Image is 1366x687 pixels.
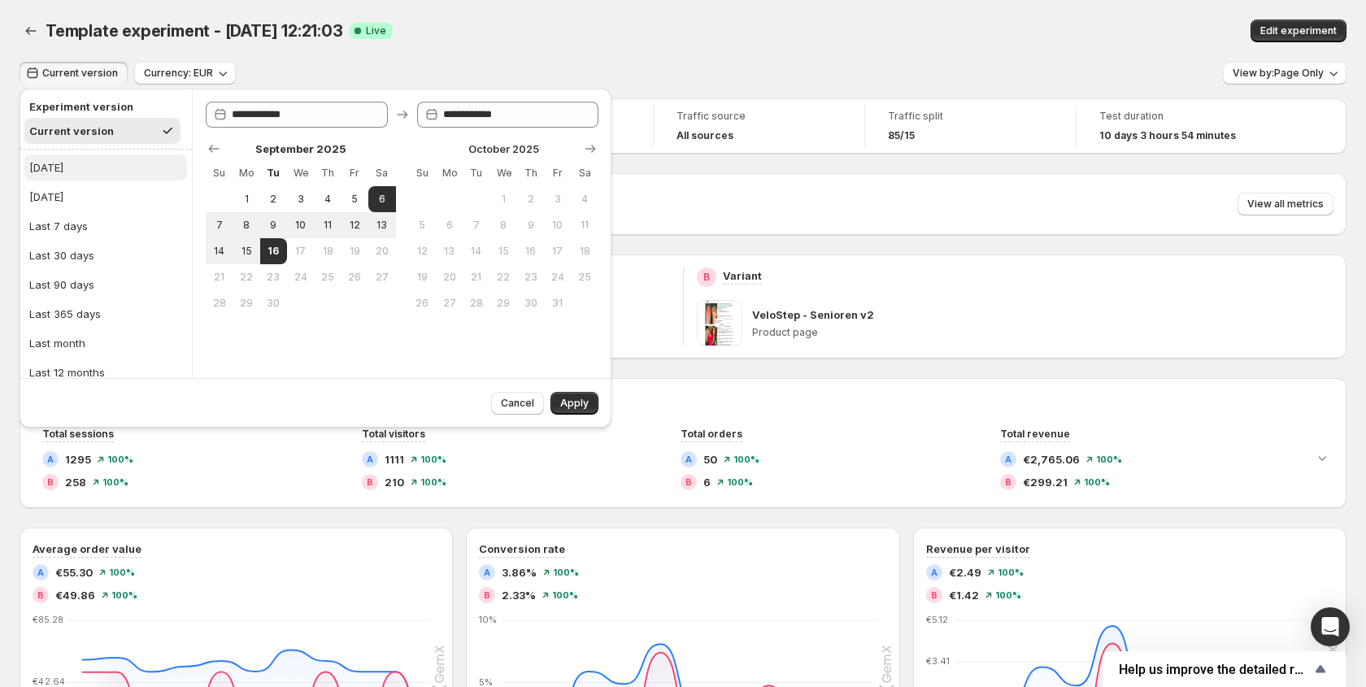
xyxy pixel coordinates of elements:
button: Monday September 29 2025 [233,290,259,316]
span: €2.49 [949,564,981,580]
span: 100 % [1096,454,1122,464]
text: €85.28 [33,614,63,625]
button: Sunday October 26 2025 [409,290,436,316]
span: 7 [212,219,226,232]
span: Test duration [1099,110,1265,123]
span: 12 [415,245,429,258]
span: 30 [267,297,281,310]
span: Live [366,24,386,37]
span: 25 [320,271,334,284]
span: 100 % [109,567,135,577]
span: 10 [294,219,307,232]
button: Saturday October 18 2025 [572,238,598,264]
span: 15 [497,245,511,258]
span: 85/15 [888,129,915,142]
h2: A [37,567,44,577]
div: Last 365 days [29,306,101,322]
h2: B [1005,477,1011,487]
span: Mo [442,167,456,180]
div: Current version [29,123,114,139]
span: 1 [239,193,253,206]
span: Fr [550,167,564,180]
span: 12 [348,219,362,232]
span: €1.42 [949,587,979,603]
h3: Average order value [33,541,141,557]
text: 10% [479,614,497,625]
span: Traffic split [888,110,1053,123]
a: Test duration10 days 3 hours 54 minutes [1099,108,1265,144]
button: Monday September 1 2025 [233,186,259,212]
h3: Conversion rate [479,541,565,557]
span: 20 [442,271,456,284]
span: 24 [294,271,307,284]
span: 14 [469,245,483,258]
span: 3 [294,193,307,206]
button: Thursday September 11 2025 [314,212,341,238]
button: Sunday September 28 2025 [206,290,233,316]
span: Tu [469,167,483,180]
span: 15 [239,245,253,258]
button: Saturday October 25 2025 [572,264,598,290]
button: Last 90 days [24,272,187,298]
button: Friday October 10 2025 [544,212,571,238]
h2: Experiment version [29,98,176,115]
button: Currency: EUR [134,62,236,85]
button: Saturday September 27 2025 [368,264,395,290]
button: Tuesday September 9 2025 [260,212,287,238]
span: 210 [385,474,404,490]
button: Wednesday October 22 2025 [490,264,517,290]
span: 5 [348,193,362,206]
div: Open Intercom Messenger [1311,607,1350,646]
span: 2 [267,193,281,206]
button: Sunday October 12 2025 [409,238,436,264]
span: 6 [442,219,456,232]
th: Friday [341,160,368,186]
button: Edit experiment [1251,20,1346,42]
span: Template experiment - [DATE] 12:21:03 [46,21,343,41]
span: 11 [578,219,592,232]
span: Su [212,167,226,180]
span: 10 [550,219,564,232]
span: 18 [578,245,592,258]
span: 8 [239,219,253,232]
span: 4 [578,193,592,206]
span: 3.86% [502,564,537,580]
span: Mo [239,167,253,180]
span: Th [320,167,334,180]
div: Last 12 months [29,364,105,380]
span: 11 [320,219,334,232]
span: 2.33% [502,587,536,603]
button: Monday September 15 2025 [233,238,259,264]
span: 29 [497,297,511,310]
span: Sa [578,167,592,180]
div: Last 7 days [29,218,88,234]
th: Saturday [368,160,395,186]
button: Wednesday October 8 2025 [490,212,517,238]
span: 1295 [65,451,91,467]
span: Edit experiment [1260,24,1337,37]
span: 100 % [733,454,759,464]
th: Tuesday [260,160,287,186]
span: 22 [239,271,253,284]
span: Fr [348,167,362,180]
span: 27 [442,297,456,310]
span: 1 [497,193,511,206]
th: Wednesday [287,160,314,186]
h2: B [931,590,937,600]
button: Thursday September 25 2025 [314,264,341,290]
p: Product page [752,326,1334,339]
span: 28 [212,297,226,310]
span: €299.21 [1023,474,1068,490]
h2: B [484,590,490,600]
h2: B [37,590,44,600]
button: Expand chart [1311,446,1333,469]
button: Show survey - Help us improve the detailed report for A/B campaigns [1119,659,1330,679]
button: Thursday October 30 2025 [517,290,544,316]
span: Total revenue [1000,428,1070,440]
span: 1111 [385,451,404,467]
span: 100 % [1084,477,1110,487]
span: 19 [348,245,362,258]
a: Traffic split85/15 [888,108,1053,144]
button: Last 7 days [24,213,187,239]
span: 100 % [111,590,137,600]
